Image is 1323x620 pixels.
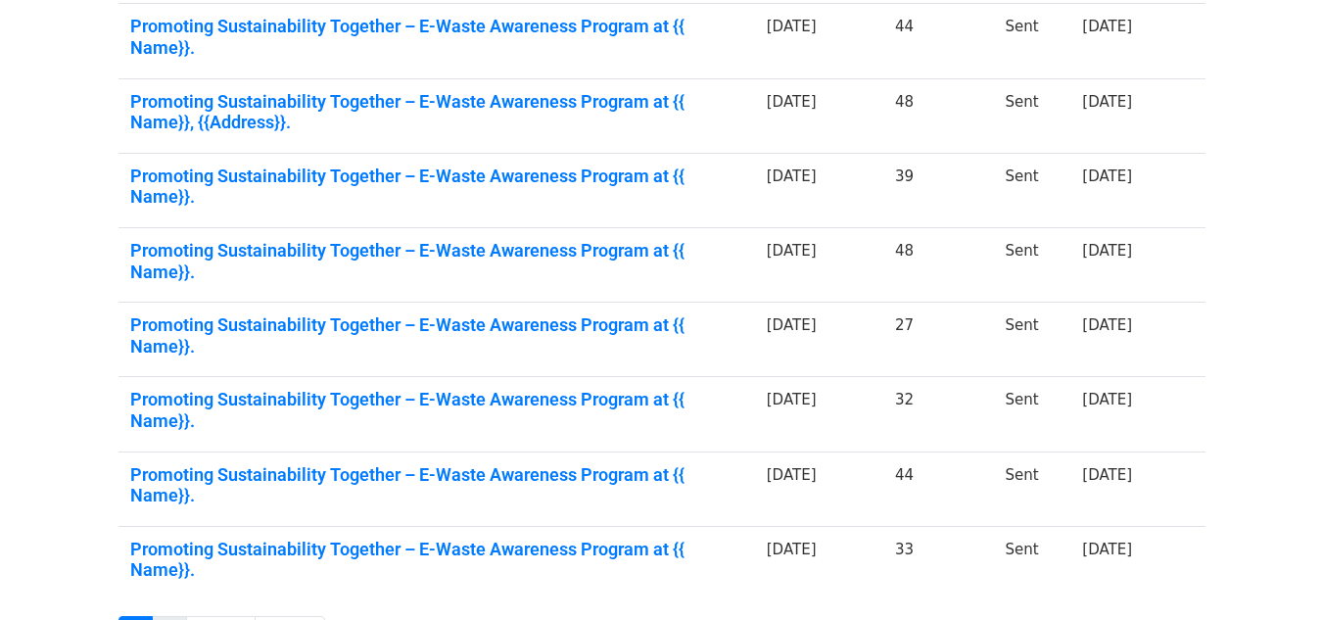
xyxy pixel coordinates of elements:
[130,166,743,208] a: Promoting Sustainability Together – E-Waste Awareness Program at {{ Name}}.
[993,452,1070,526] td: Sent
[1082,466,1132,484] a: [DATE]
[130,16,743,58] a: Promoting Sustainability Together – E-Waste Awareness Program at {{ Name}}.
[130,314,743,357] a: Promoting Sustainability Together – E-Waste Awareness Program at {{ Name}}.
[755,228,883,303] td: [DATE]
[1225,526,1323,620] iframe: Chat Widget
[755,526,883,600] td: [DATE]
[993,228,1070,303] td: Sent
[130,240,743,282] a: Promoting Sustainability Together – E-Waste Awareness Program at {{ Name}}.
[1082,167,1132,185] a: [DATE]
[755,4,883,78] td: [DATE]
[993,303,1070,377] td: Sent
[993,78,1070,153] td: Sent
[1082,242,1132,260] a: [DATE]
[1082,18,1132,35] a: [DATE]
[883,228,994,303] td: 48
[755,377,883,452] td: [DATE]
[883,452,994,526] td: 44
[883,377,994,452] td: 32
[993,153,1070,227] td: Sent
[755,78,883,153] td: [DATE]
[755,153,883,227] td: [DATE]
[1082,316,1132,334] a: [DATE]
[1082,93,1132,111] a: [DATE]
[130,91,743,133] a: Promoting Sustainability Together – E-Waste Awareness Program at {{ Name}}, {{Address}}.
[130,539,743,581] a: Promoting Sustainability Together – E-Waste Awareness Program at {{ Name}}.
[130,464,743,506] a: Promoting Sustainability Together – E-Waste Awareness Program at {{ Name}}.
[883,153,994,227] td: 39
[1082,391,1132,408] a: [DATE]
[993,526,1070,600] td: Sent
[755,303,883,377] td: [DATE]
[755,452,883,526] td: [DATE]
[993,377,1070,452] td: Sent
[130,389,743,431] a: Promoting Sustainability Together – E-Waste Awareness Program at {{ Name}}.
[883,303,994,377] td: 27
[883,4,994,78] td: 44
[883,526,994,600] td: 33
[993,4,1070,78] td: Sent
[883,78,994,153] td: 48
[1082,541,1132,558] a: [DATE]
